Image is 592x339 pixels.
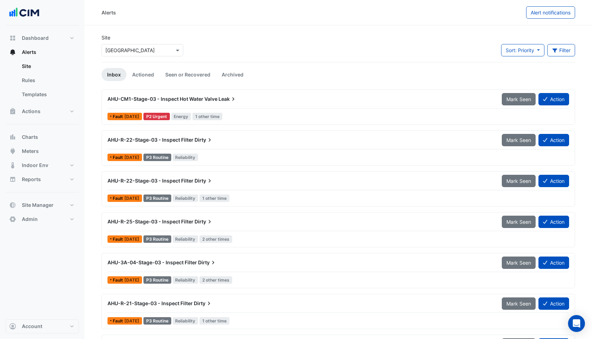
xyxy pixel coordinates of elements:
span: Fault [113,155,124,160]
button: Mark Seen [502,175,536,187]
app-icon: Alerts [9,49,16,56]
button: Account [6,319,79,333]
div: P3 Routine [143,276,171,284]
button: Charts [6,130,79,144]
span: Mark Seen [506,137,531,143]
span: Mark Seen [506,301,531,307]
button: Mark Seen [502,93,536,105]
span: Leak [218,95,237,103]
span: Reliability [173,235,198,243]
span: 1 other time [199,317,229,325]
label: Site [101,34,110,41]
span: 1 other time [192,113,222,120]
div: P3 Routine [143,317,171,325]
span: Fault [113,237,124,241]
a: Rules [16,73,79,87]
button: Alerts [6,45,79,59]
button: Action [538,175,569,187]
button: Mark Seen [502,257,536,269]
button: Action [538,93,569,105]
span: Admin [22,216,38,223]
button: Sort: Priority [501,44,544,56]
span: AHU-CM1-Stage-03 - Inspect Hot Water Valve [107,96,217,102]
app-icon: Charts [9,134,16,141]
span: AHU-R-22-Stage-03 - Inspect Filter [107,178,193,184]
span: Reliability [173,317,198,325]
span: Reliability [173,276,198,284]
span: Energy [171,113,191,120]
span: Reports [22,176,41,183]
button: Site Manager [6,198,79,212]
button: Action [538,257,569,269]
button: Action [538,297,569,310]
span: AHU-R-22-Stage-03 - Inspect Filter [107,137,193,143]
span: Account [22,323,42,330]
button: Admin [6,212,79,226]
app-icon: Actions [9,108,16,115]
app-icon: Dashboard [9,35,16,42]
div: Alerts [101,9,116,16]
span: Alerts [22,49,36,56]
button: Mark Seen [502,297,536,310]
app-icon: Meters [9,148,16,155]
span: Fault [113,196,124,201]
button: Indoor Env [6,158,79,172]
span: 2 other times [199,276,232,284]
button: Action [538,134,569,146]
button: Mark Seen [502,216,536,228]
button: Action [538,216,569,228]
div: P3 Routine [143,195,171,202]
span: Dirty [194,300,212,307]
span: Mark Seen [506,260,531,266]
div: P3 Routine [143,154,171,161]
span: Meters [22,148,39,155]
span: AHU-R-25-Stage-03 - Inspect Filter [107,218,193,224]
div: P3 Routine [143,235,171,243]
a: Templates [16,87,79,101]
span: Charts [22,134,38,141]
button: Actions [6,104,79,118]
a: Actioned [127,68,160,81]
span: Wed 24-Sep-2025 09:19 IST [124,114,139,119]
div: Open Intercom Messenger [568,315,585,332]
a: Archived [216,68,249,81]
span: Fault [113,115,124,119]
span: Wed 27-Aug-2025 04:30 IST [124,196,139,201]
span: Fault [113,319,124,323]
app-icon: Admin [9,216,16,223]
button: Alert notifications [526,6,575,19]
span: Reliability [173,195,198,202]
a: Seen or Recovered [160,68,216,81]
app-icon: Indoor Env [9,162,16,169]
span: Alert notifications [531,10,571,16]
span: Thu 04-Sep-2025 05:16 IST [124,155,139,160]
span: Fri 08-Aug-2025 15:45 IST [124,318,139,323]
span: Dashboard [22,35,49,42]
span: Dirty [195,136,213,143]
span: Reliability [173,154,198,161]
span: Mark Seen [506,178,531,184]
button: Filter [547,44,575,56]
a: Site [16,59,79,73]
button: Reports [6,172,79,186]
span: Mark Seen [506,96,531,102]
div: P2 Urgent [143,113,170,120]
div: Alerts [6,59,79,104]
span: AHU-R-21-Stage-03 - Inspect Filter [107,300,193,306]
span: Dirty [195,177,213,184]
button: Dashboard [6,31,79,45]
a: Inbox [101,68,127,81]
span: Tue 12-Aug-2025 08:33 IST [124,277,139,283]
span: Actions [22,108,41,115]
img: Company Logo [8,6,40,20]
button: Meters [6,144,79,158]
span: AHU-3A-04-Stage-03 - Inspect Filter [107,259,197,265]
span: Sort: Priority [506,47,534,53]
span: Site Manager [22,202,54,209]
span: Fri 15-Aug-2025 09:45 IST [124,236,139,242]
app-icon: Reports [9,176,16,183]
span: 2 other times [199,235,232,243]
span: Indoor Env [22,162,48,169]
span: 1 other time [199,195,229,202]
span: Dirty [195,218,213,225]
